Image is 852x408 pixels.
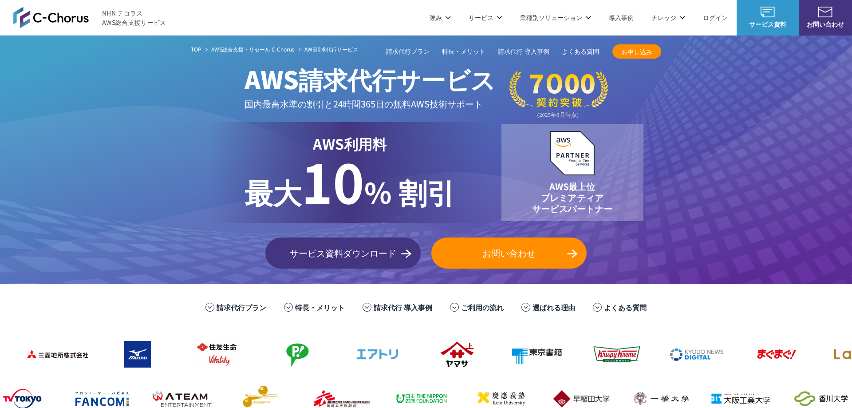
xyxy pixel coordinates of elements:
[386,47,430,56] a: 請求代行プラン
[612,47,661,56] span: お申し込み
[818,7,832,17] img: お問い合わせ
[562,47,599,56] a: よくある質問
[761,7,775,17] img: AWS総合支援サービス C-Chorus サービス資料
[431,246,587,260] span: お問い合わせ
[609,13,634,22] a: 導入事例
[431,238,587,269] a: お問い合わせ
[540,337,611,372] img: クリスピー・クリーム・ドーナツ
[221,337,292,372] img: フジモトHD
[381,337,452,372] img: ヤマサ醤油
[461,337,532,372] img: 東京書籍
[550,131,595,175] img: AWSプレミアティアサービスパートナー
[295,302,345,313] a: 特長・メリット
[703,13,728,22] a: ログイン
[469,13,502,22] p: サービス
[612,44,661,59] a: お申し込み
[102,8,166,27] span: NHN テコラス AWS総合支援サービス
[620,337,691,372] img: 共同通信デジタル
[498,47,549,56] a: 請求代行 導入事例
[13,7,89,28] img: AWS総合支援サービス C-Chorus
[304,45,358,53] span: AWS請求代行サービス
[799,20,852,29] span: お問い合わせ
[245,171,301,212] span: 最大
[461,302,504,313] a: ご利用の流れ
[245,61,495,96] span: AWS請求代行サービス
[532,302,575,313] a: 選ばれる理由
[430,13,451,22] p: 強み
[374,302,432,313] a: 請求代行 導入事例
[265,246,421,260] span: サービス資料ダウンロード
[245,154,455,213] p: % 割引
[245,96,495,111] p: 国内最高水準の割引と 24時間365日の無料AWS技術サポート
[141,337,212,372] img: 住友生命保険相互
[651,13,685,22] p: ナレッジ
[191,45,201,53] a: TOP
[301,142,364,219] span: 10
[442,47,485,56] a: 特長・メリット
[509,71,608,119] img: 契約件数
[780,337,851,372] img: ラクサス・テクノロジーズ
[61,337,132,372] img: ミズノ
[13,7,166,28] a: AWS総合支援サービス C-Chorus NHN テコラスAWS総合支援サービス
[245,133,455,154] p: AWS利用料
[265,238,421,269] a: サービス資料ダウンロード
[532,181,612,214] p: AWS最上位 プレミアティア サービスパートナー
[217,302,266,313] a: 請求代行プラン
[604,302,647,313] a: よくある質問
[700,337,771,372] img: まぐまぐ
[737,20,799,29] span: サービス資料
[520,13,591,22] p: 業種別ソリューション
[301,337,372,372] img: エアトリ
[211,45,295,53] a: AWS総合支援・リセール C-Chorus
